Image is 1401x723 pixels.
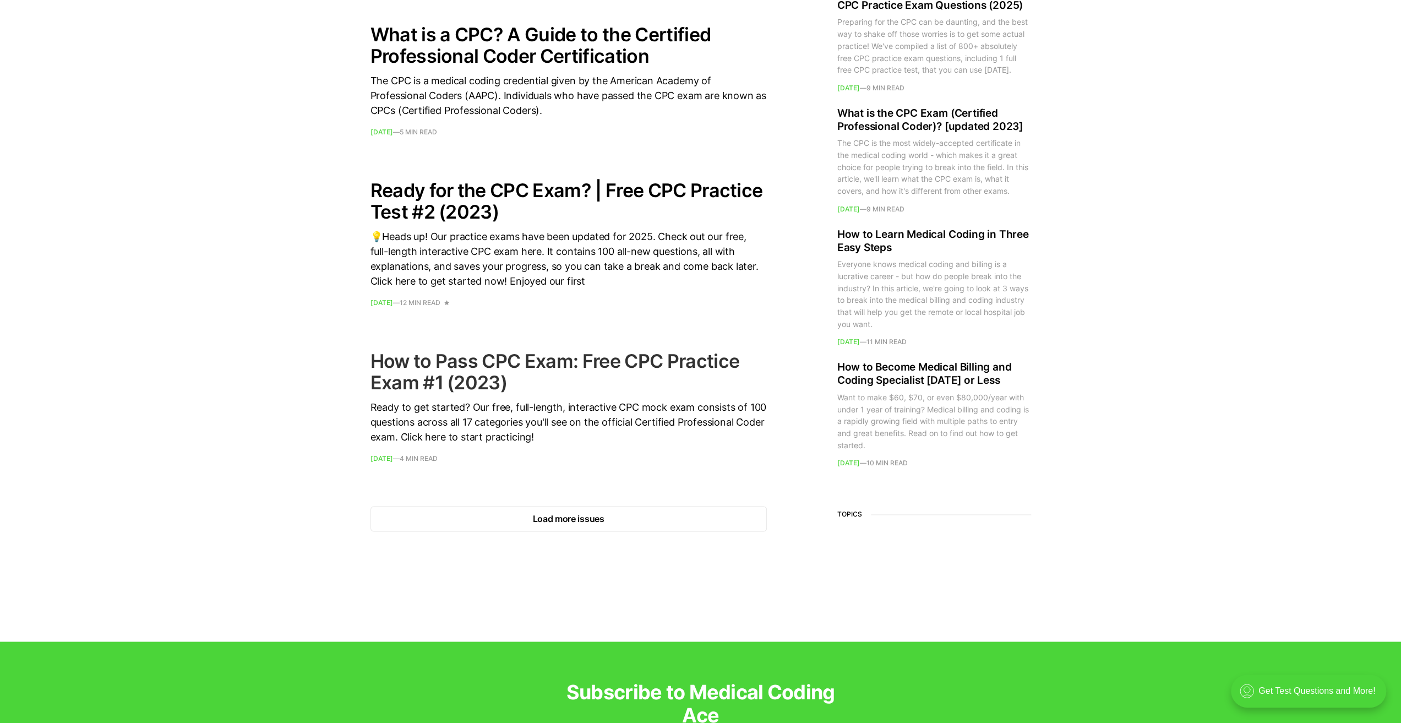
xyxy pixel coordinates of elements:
[370,24,767,67] h2: What is a CPC? A Guide to the Certified Professional Coder Certification
[837,392,1031,451] div: Want to make $60, $70, or even $80,000/year with under 1 year of training? Medical billing and co...
[370,128,393,136] time: [DATE]
[866,460,908,467] span: 10 min read
[866,85,904,91] span: 9 min read
[837,338,860,346] time: [DATE]
[370,73,767,118] div: The CPC is a medical coding credential given by the American Academy of Professional Coders (AAPC...
[370,180,767,306] a: Ready for the CPC Exam? | Free CPC Practice Test #2 (2023) 💡Heads up! Our practice exams have bee...
[400,300,440,306] span: 12 min read
[837,228,1031,346] a: How to Learn Medical Coding in Three Easy Steps Everyone knows medical coding and billing is a lu...
[837,339,1031,346] footer: —
[370,455,767,462] footer: —
[837,107,1031,133] h2: What is the CPC Exam (Certified Professional Coder)? [updated 2023]
[837,459,860,467] time: [DATE]
[370,350,767,462] a: How to Pass CPC Exam: Free CPC Practice Exam #1 (2023) Ready to get started? Our free, full-lengt...
[370,229,767,289] div: 💡Heads up! Our practice exams have been updated for 2025. Check out our free, full-length interac...
[866,339,907,346] span: 11 min read
[370,129,767,135] footer: —
[837,361,1031,467] a: How to Become Medical Billing and Coding Specialist [DATE] or Less Want to make $60, $70, or even...
[370,180,767,222] h2: Ready for the CPC Exam? | Free CPC Practice Test #2 (2023)
[837,205,860,213] time: [DATE]
[837,460,1031,467] footer: —
[837,361,1031,388] h2: How to Become Medical Billing and Coding Specialist [DATE] or Less
[400,129,437,135] span: 5 min read
[370,300,767,306] footer: —
[837,259,1031,330] div: Everyone knows medical coding and billing is a lucrative career - but how do people break into th...
[837,85,1031,91] footer: —
[370,24,767,135] a: What is a CPC? A Guide to the Certified Professional Coder Certification The CPC is a medical cod...
[370,350,767,393] h2: How to Pass CPC Exam: Free CPC Practice Exam #1 (2023)
[837,107,1031,213] a: What is the CPC Exam (Certified Professional Coder)? [updated 2023] The CPC is the most widely-ac...
[370,298,393,307] time: [DATE]
[866,206,904,213] span: 9 min read
[837,138,1031,197] div: The CPC is the most widely-accepted certificate in the medical coding world - which makes it a gr...
[837,206,1031,213] footer: —
[400,455,438,462] span: 4 min read
[837,84,860,92] time: [DATE]
[837,17,1031,76] div: Preparing for the CPC can be daunting, and the best way to shake off those worries is to get some...
[837,511,1031,519] h3: Topics
[837,228,1031,254] h2: How to Learn Medical Coding in Three Easy Steps
[1222,669,1401,723] iframe: portal-trigger
[370,400,767,444] div: Ready to get started? Our free, full-length, interactive CPC mock exam consists of 100 questions ...
[370,506,767,531] button: Load more issues
[370,454,393,463] time: [DATE]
